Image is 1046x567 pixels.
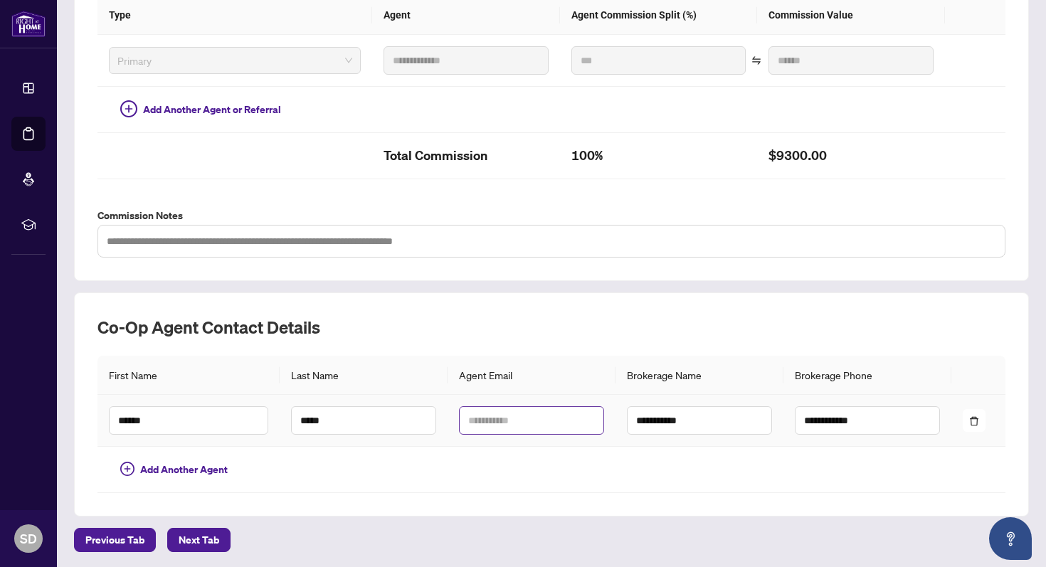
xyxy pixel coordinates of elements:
[97,356,280,395] th: First Name
[140,462,228,477] span: Add Another Agent
[120,462,134,476] span: plus-circle
[384,144,549,167] h2: Total Commission
[143,102,281,117] span: Add Another Agent or Referral
[167,528,231,552] button: Next Tab
[109,98,292,121] button: Add Another Agent or Referral
[74,528,156,552] button: Previous Tab
[97,208,1005,223] label: Commission Notes
[11,11,46,37] img: logo
[751,55,761,65] span: swap
[85,529,144,551] span: Previous Tab
[120,100,137,117] span: plus-circle
[179,529,219,551] span: Next Tab
[280,356,448,395] th: Last Name
[969,416,979,426] span: delete
[97,316,1005,339] h2: Co-op Agent Contact Details
[989,517,1032,560] button: Open asap
[768,144,934,167] h2: $9300.00
[616,356,783,395] th: Brokerage Name
[783,356,951,395] th: Brokerage Phone
[109,458,239,481] button: Add Another Agent
[117,50,352,71] span: Primary
[448,356,616,395] th: Agent Email
[20,529,37,549] span: SD
[571,144,746,167] h2: 100%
